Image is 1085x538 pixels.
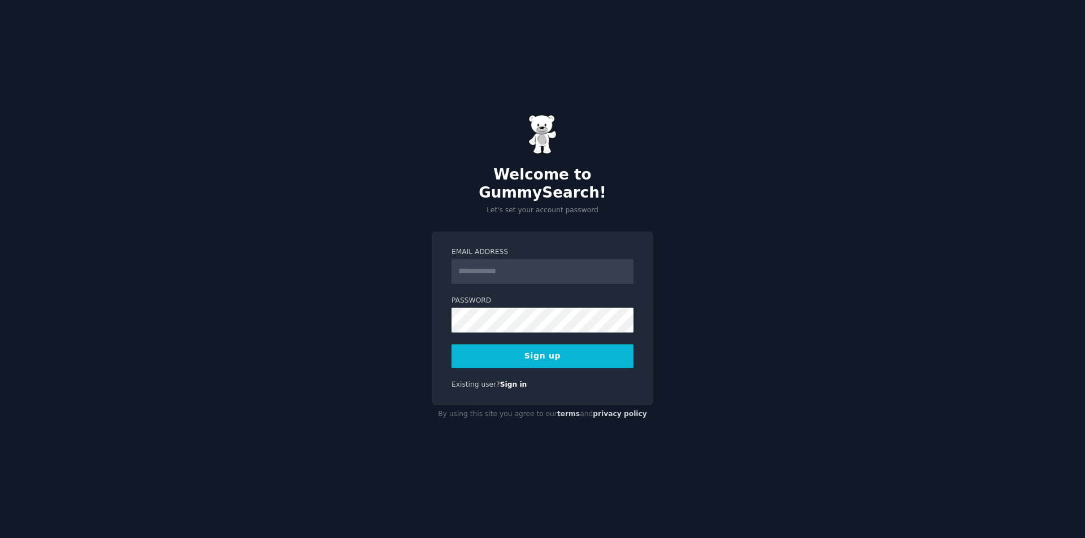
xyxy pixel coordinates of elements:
span: Existing user? [452,380,500,388]
div: By using this site you agree to our and [432,405,653,423]
button: Sign up [452,344,633,368]
label: Email Address [452,247,633,257]
a: privacy policy [593,410,647,418]
p: Let's set your account password [432,205,653,216]
h2: Welcome to GummySearch! [432,166,653,202]
a: terms [557,410,580,418]
label: Password [452,296,633,306]
a: Sign in [500,380,527,388]
img: Gummy Bear [528,115,557,154]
